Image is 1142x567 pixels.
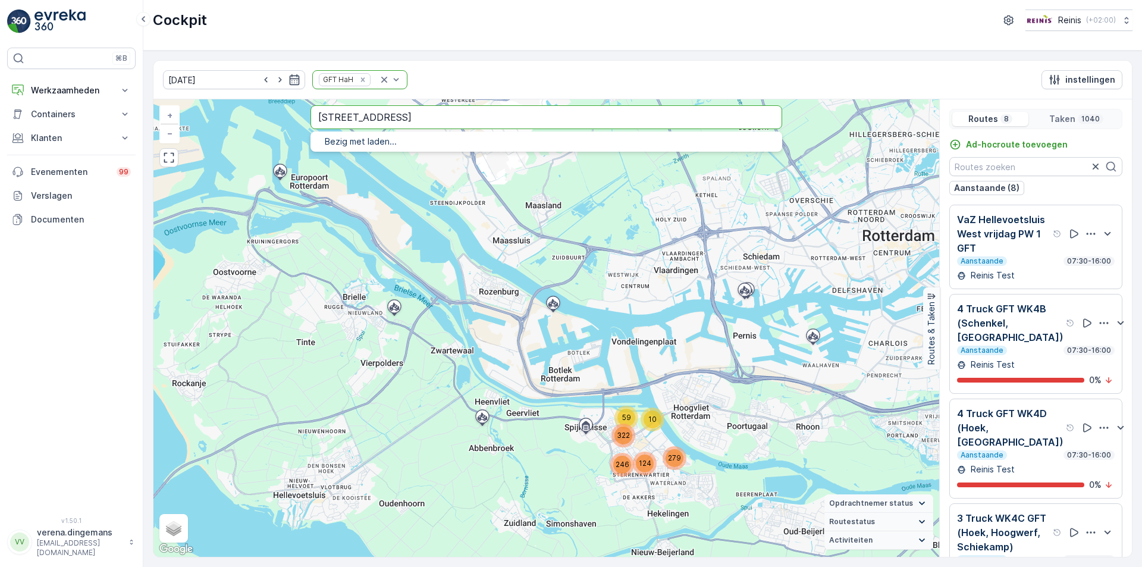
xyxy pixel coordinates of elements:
[968,270,1015,281] p: Reinis Test
[957,511,1050,554] p: 3 Truck WK4C GFT (Hoek, Hoogwerf, Schiekamp)
[1041,70,1122,89] button: instellingen
[968,359,1015,371] p: Reinis Test
[37,527,123,538] p: verena.dingemans
[7,184,136,208] a: Verslagen
[1065,74,1115,86] p: instellingen
[959,256,1005,266] p: Aanstaande
[616,460,629,469] span: 246
[1086,15,1116,25] p: ( +02:00 )
[949,181,1024,195] button: Aanstaande (8)
[824,531,933,550] summary: Activiteiten
[37,538,123,557] p: [EMAIL_ADDRESS][DOMAIN_NAME]
[7,527,136,557] button: VVverena.dingemans[EMAIL_ADDRESS][DOMAIN_NAME]
[167,128,173,138] span: −
[7,126,136,150] button: Klanten
[610,453,634,477] div: 246
[310,105,782,129] input: Zoek naar taken of een locatie
[1053,528,1062,537] div: help tooltippictogram
[31,108,112,120] p: Containers
[325,136,768,148] p: Bezig met laden...
[319,74,355,85] div: GFT HaH
[153,11,207,30] p: Cockpit
[7,208,136,231] a: Documenten
[957,212,1050,255] p: VaZ Hellevoetsluis West vrijdag PW 1 GFT
[163,70,305,89] input: dd/mm/yyyy
[1066,318,1075,328] div: help tooltippictogram
[31,190,131,202] p: Verslagen
[968,463,1015,475] p: Reinis Test
[966,139,1068,151] p: Ad-hocroute toevoegen
[156,541,196,557] a: Dit gebied openen in Google Maps (er wordt een nieuw venster geopend)
[959,346,1005,355] p: Aanstaande
[617,431,630,440] span: 322
[959,555,1005,565] p: Aanstaande
[161,515,187,541] a: Layers
[639,459,651,468] span: 124
[949,139,1068,151] a: Ad-hocroute toevoegen
[1025,14,1053,27] img: Reinis-Logo-Vrijstaand_Tekengebied-1-copy2_aBO4n7j.png
[1049,113,1075,125] p: Taken
[31,214,131,225] p: Documenten
[7,10,31,33] img: logo
[829,517,875,527] span: Routestatus
[1003,114,1010,124] p: 8
[34,10,86,33] img: logo_light-DOdMpM7g.png
[1066,555,1112,565] p: 07:30-16:00
[829,535,873,545] span: Activiteiten
[829,499,913,508] span: Opdrachtnemer status
[7,102,136,126] button: Containers
[31,132,112,144] p: Klanten
[356,75,369,84] div: Remove GFT HaH
[648,415,657,424] span: 10
[7,517,136,524] span: v 1.50.1
[7,79,136,102] button: Werkzaamheden
[1066,346,1112,355] p: 07:30-16:00
[824,494,933,513] summary: Opdrachtnemer status
[1066,256,1112,266] p: 07:30-16:00
[310,131,782,152] ul: Menu
[641,408,664,431] div: 10
[1089,374,1102,386] p: 0 %
[31,166,109,178] p: Evenementen
[968,113,998,125] p: Routes
[949,157,1122,176] input: Routes zoeken
[622,413,631,422] span: 59
[668,453,681,462] span: 279
[119,167,128,177] p: 99
[1089,479,1102,491] p: 0 %
[1053,229,1062,239] div: help tooltippictogram
[611,424,635,447] div: 322
[156,541,196,557] img: Google
[1025,10,1132,31] button: Reinis(+02:00)
[954,182,1019,194] p: Aanstaande (8)
[824,513,933,531] summary: Routestatus
[1080,114,1101,124] p: 1040
[10,532,29,552] div: VV
[161,106,178,124] a: In zoomen
[31,84,112,96] p: Werkzaamheden
[614,406,638,430] div: 59
[161,124,178,142] a: Uitzoomen
[7,160,136,184] a: Evenementen99
[115,54,127,63] p: ⌘B
[663,446,686,470] div: 279
[633,452,657,475] div: 124
[1058,14,1081,26] p: Reinis
[957,302,1063,344] p: 4 Truck GFT WK4B (Schenkel, [GEOGRAPHIC_DATA])
[957,406,1063,449] p: 4 Truck GFT WK4D (Hoek, [GEOGRAPHIC_DATA])
[959,450,1005,460] p: Aanstaande
[167,110,172,120] span: +
[1066,450,1112,460] p: 07:30-16:00
[1066,423,1075,433] div: help tooltippictogram
[925,302,937,365] p: Routes & Taken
